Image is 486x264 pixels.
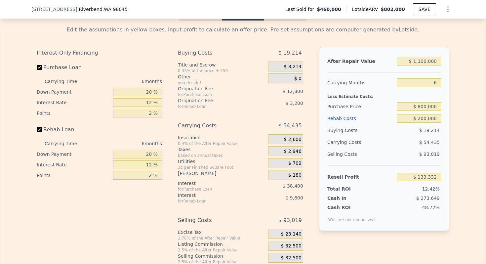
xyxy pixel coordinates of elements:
div: Less Estimate Costs: [327,89,441,101]
span: $ 19,214 [419,128,440,133]
div: Buying Costs [178,47,252,59]
span: Last Sold for [285,6,317,13]
div: for Rehab Loan [178,104,252,109]
div: Interest [178,180,252,187]
span: $ 32,500 [281,243,302,249]
div: Title and Escrow [178,62,265,68]
div: Selling Costs [327,148,394,160]
div: 3¢ per Finished Square Foot [178,165,265,170]
div: based on annual taxes [178,153,265,158]
span: $ 19,214 [278,47,302,59]
div: 0.4% of the After Repair Value [178,141,265,146]
div: 1.78% of the After Repair Value [178,236,265,241]
span: $ 54,435 [419,140,440,145]
div: Points [37,170,110,181]
div: Cash ROI [327,204,375,211]
span: $802,000 [381,7,405,12]
button: Show Options [441,3,455,16]
div: for Purchase Loan [178,92,252,97]
div: Utilities [178,158,265,165]
div: Interest-Only Financing [37,47,162,59]
span: $ 9,600 [285,195,303,200]
span: $ 2,946 [284,149,301,154]
div: 6 months [90,76,162,87]
div: Down Payment [37,87,110,97]
div: Other [178,73,265,80]
span: $ 3,200 [285,101,303,106]
div: Edit the assumptions in yellow boxes. Input profit to calculate an offer price. Pre-set assumptio... [37,26,449,34]
div: Interest [178,192,252,198]
div: Carrying Months [327,77,394,89]
span: [STREET_ADDRESS] [31,6,77,13]
span: $ 2,600 [284,137,301,143]
span: $ 3,214 [284,64,301,70]
div: Excise Tax [178,229,265,236]
div: ROIs are not annualized [327,211,375,223]
span: 12.42% [422,186,440,192]
div: Origination Fee [178,85,252,92]
input: Rehab Loan [37,127,42,132]
div: Listing Commission [178,241,265,247]
span: $ 12,800 [283,89,303,94]
span: , WA 98045 [102,7,128,12]
div: Selling Costs [178,214,252,226]
div: Taxes [178,146,265,153]
span: $ 0 [294,76,302,82]
div: 0.33% of the price + 550 [178,68,265,73]
div: Interest Rate [37,97,110,108]
span: $ 93,019 [419,152,440,157]
div: Selling Commission [178,253,265,259]
div: Resell Profit [327,171,394,183]
div: Carrying Costs [327,136,369,148]
div: Carrying Costs [178,120,252,132]
div: Cash In [327,195,369,201]
div: [PERSON_NAME] [178,170,265,177]
span: $ 23,140 [281,231,302,237]
div: you decide! [178,80,265,85]
label: Purchase Loan [37,62,110,73]
div: Carrying Time [45,138,88,149]
div: Total ROI [327,186,369,192]
div: Interest Rate [37,159,110,170]
div: After Repair Value [327,55,394,67]
div: Rehab Costs [327,112,394,124]
span: Lotside ARV [352,6,381,13]
div: 6 months [90,138,162,149]
span: $ 93,019 [278,214,302,226]
label: Rehab Loan [37,124,110,136]
span: $ 180 [288,172,302,178]
div: Points [37,108,110,118]
div: Carrying Time [45,76,88,87]
span: $460,000 [317,6,341,13]
span: 48.72% [422,205,440,210]
input: Purchase Loan [37,65,42,70]
div: 2.5% of the After Repair Value [178,247,265,253]
div: Insurance [178,134,265,141]
div: Purchase Price [327,101,394,112]
div: for Rehab Loan [178,198,252,204]
div: for Purchase Loan [178,187,252,192]
span: $ 273,649 [416,196,440,201]
div: Buying Costs [327,124,394,136]
div: Down Payment [37,149,110,159]
span: , Riverbend [77,6,128,13]
div: Origination Fee [178,97,252,104]
span: $ 32,500 [281,255,302,261]
span: $ 54,435 [278,120,302,132]
button: SAVE [413,3,436,15]
span: $ 709 [288,160,302,166]
span: $ 38,400 [283,183,303,189]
